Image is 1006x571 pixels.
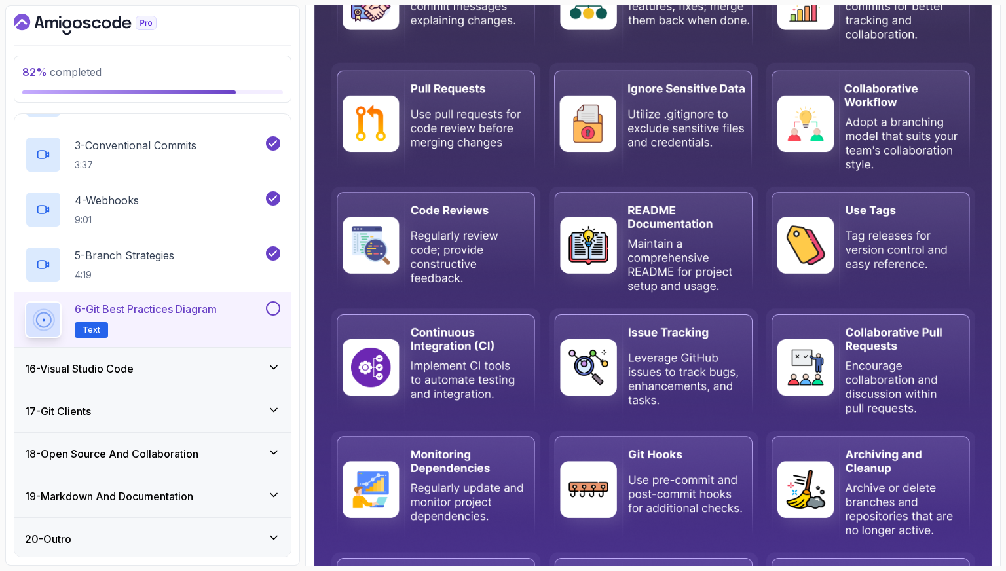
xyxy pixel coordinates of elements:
button: 19-Markdown And Documentation [14,475,291,517]
h3: 20 - Outro [25,531,71,547]
p: 3 - Conventional Commits [75,138,196,153]
button: 4-Webhooks9:01 [25,191,280,228]
p: 5 - Branch Strategies [75,248,174,263]
p: 6 - Git Best Practices Diagram [75,301,217,317]
p: 4 - Webhooks [75,193,139,208]
h3: 18 - Open Source And Collaboration [25,446,198,462]
a: Dashboard [14,14,187,35]
p: 4:19 [75,268,174,282]
button: 5-Branch Strategies4:19 [25,246,280,283]
p: 3:37 [75,158,196,172]
h3: 19 - Markdown And Documentation [25,488,193,504]
h3: 16 - Visual Studio Code [25,361,134,377]
button: 16-Visual Studio Code [14,348,291,390]
button: 6-Git Best Practices DiagramText [25,301,280,338]
span: completed [22,65,102,79]
span: Text [83,325,100,335]
button: 20-Outro [14,518,291,560]
button: 18-Open Source And Collaboration [14,433,291,475]
p: 9:01 [75,213,139,227]
span: 82 % [22,65,47,79]
button: 17-Git Clients [14,390,291,432]
button: 3-Conventional Commits3:37 [25,136,280,173]
h3: 17 - Git Clients [25,403,91,419]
